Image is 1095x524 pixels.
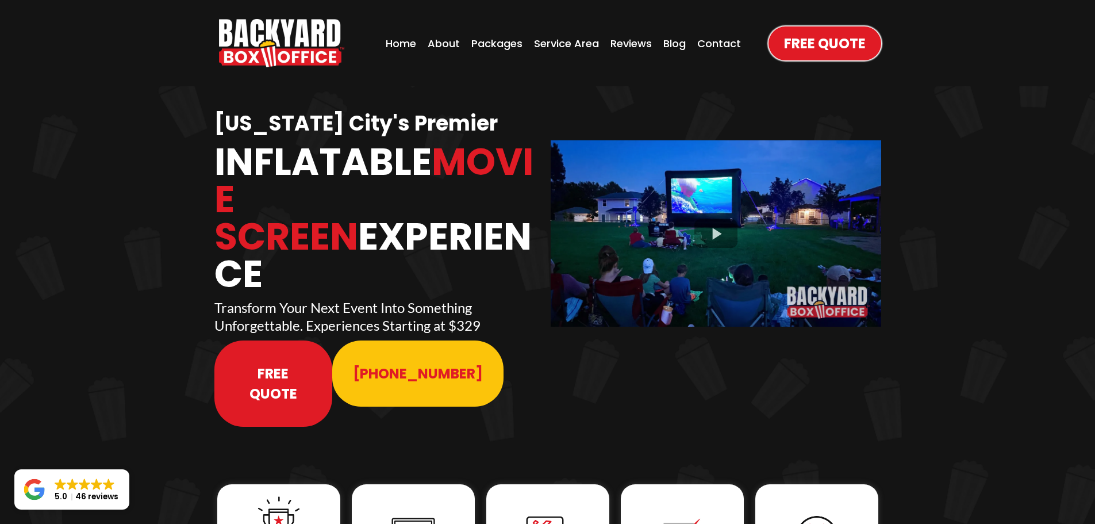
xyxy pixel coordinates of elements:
img: Backyard Box Office [219,19,344,67]
a: Packages [468,32,526,55]
h1: Inflatable Experience [214,143,545,293]
span: Movie Screen [214,136,533,263]
a: https://www.backyardboxoffice.com [219,19,344,67]
a: About [424,32,463,55]
a: 913-214-1202 [332,341,504,407]
span: Free Quote [235,364,312,404]
h1: [US_STATE] City's Premier [214,110,545,137]
a: Close GoogleGoogleGoogleGoogleGoogle 5.046 reviews [14,469,129,510]
p: Transform Your Next Event Into Something Unforgettable. Experiences Starting at $329 [214,299,545,334]
a: Contact [694,32,744,55]
span: Free Quote [784,33,866,53]
a: Reviews [607,32,655,55]
a: Free Quote [214,341,333,427]
a: Blog [660,32,689,55]
a: Service Area [531,32,602,55]
span: [PHONE_NUMBER] [353,364,483,384]
a: Home [382,32,420,55]
a: Free Quote [769,26,881,60]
